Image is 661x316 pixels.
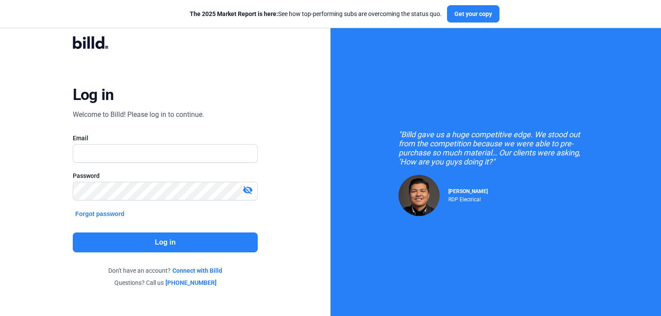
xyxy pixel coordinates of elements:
[73,134,258,142] div: Email
[399,175,440,216] img: Raul Pacheco
[190,10,442,18] div: See how top-performing subs are overcoming the status quo.
[448,194,488,203] div: RDP Electrical
[399,130,593,166] div: "Billd gave us a huge competitive edge. We stood out from the competition because we were able to...
[73,85,114,104] div: Log in
[73,110,204,120] div: Welcome to Billd! Please log in to continue.
[165,278,217,287] a: [PHONE_NUMBER]
[447,5,499,23] button: Get your copy
[243,185,253,195] mat-icon: visibility_off
[73,209,127,219] button: Forgot password
[73,232,258,252] button: Log in
[448,188,488,194] span: [PERSON_NAME]
[73,266,258,275] div: Don't have an account?
[172,266,222,275] a: Connect with Billd
[73,171,258,180] div: Password
[190,10,278,17] span: The 2025 Market Report is here:
[73,278,258,287] div: Questions? Call us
